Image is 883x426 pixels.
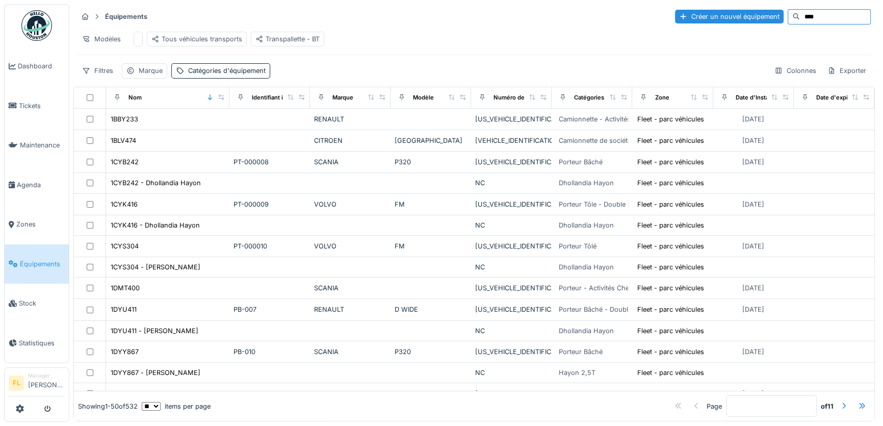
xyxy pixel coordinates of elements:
[559,326,614,336] div: Dhollandia Hayon
[637,389,704,398] div: Fleet - parc véhicules
[475,389,548,398] div: [US_VEHICLE_IDENTIFICATION_NUMBER]
[770,63,821,78] div: Colonnes
[637,305,704,314] div: Fleet - parc véhicules
[151,34,242,44] div: Tous véhicules transports
[111,389,138,398] div: 1FYY597
[637,114,704,124] div: Fleet - parc véhicules
[475,241,548,251] div: [US_VEHICLE_IDENTIFICATION_NUMBER]
[559,389,603,398] div: Porteur Bâché
[111,326,198,336] div: 1DYU411 - [PERSON_NAME]
[233,305,306,314] div: PB-007
[21,10,52,41] img: Badge_color-CXgf-gQk.svg
[77,63,118,78] div: Filtres
[637,326,704,336] div: Fleet - parc véhicules
[395,389,467,398] div: D WIDE
[475,199,548,209] div: [US_VEHICLE_IDENTIFICATION_NUMBER]
[742,136,764,145] div: [DATE]
[395,241,467,251] div: FM
[16,219,65,229] span: Zones
[111,136,136,145] div: 1BLV474
[637,347,704,357] div: Fleet - parc véhicules
[314,241,386,251] div: VOLVO
[559,157,603,167] div: Porteur Bâché
[475,114,548,124] div: [US_VEHICLE_IDENTIFICATION_NUMBER]
[475,157,548,167] div: [US_VEHICLE_IDENTIFICATION_NUMBER]
[559,220,614,230] div: Dhollandia Hayon
[559,368,595,378] div: Hayon 2,5T
[637,241,704,251] div: Fleet - parc véhicules
[494,93,540,102] div: Numéro de Série
[9,375,24,391] li: FL
[20,140,65,150] span: Maintenance
[821,402,834,411] strong: of 11
[314,199,386,209] div: VOLVO
[233,347,306,357] div: PB-010
[255,34,320,44] div: Transpallette - BT
[475,262,548,272] div: NC
[111,283,140,293] div: 1DMT400
[5,244,69,284] a: Équipements
[19,338,65,348] span: Statistiques
[5,284,69,323] a: Stock
[559,114,677,124] div: Camionnette - Activités Atelier/Garage
[637,136,704,145] div: Fleet - parc véhicules
[559,136,631,145] div: Camionnette de société
[637,368,704,378] div: Fleet - parc véhicules
[395,199,467,209] div: FM
[637,199,704,209] div: Fleet - parc véhicules
[637,157,704,167] div: Fleet - parc véhicules
[77,32,125,46] div: Modèles
[314,283,386,293] div: SCANIA
[475,368,548,378] div: NC
[9,372,65,396] a: FL Manager[PERSON_NAME]
[637,220,704,230] div: Fleet - parc véhicules
[314,114,386,124] div: RENAULT
[18,61,65,71] span: Dashboard
[742,157,764,167] div: [DATE]
[111,220,200,230] div: 1CYK416 - Dhollandia Hayon
[5,86,69,126] a: Tickets
[314,157,386,167] div: SCANIA
[395,305,467,314] div: D WIDE
[252,93,301,102] div: Identifiant interne
[475,283,548,293] div: [US_VEHICLE_IDENTIFICATION_NUMBER]
[314,389,386,398] div: RENAULT
[475,136,548,145] div: [VEHICLE_IDENTIFICATION_NUMBER]
[559,262,614,272] div: Dhollandia Hayon
[111,157,139,167] div: 1CYB242
[314,305,386,314] div: RENAULT
[637,178,704,188] div: Fleet - parc véhicules
[111,114,138,124] div: 1BBY233
[5,126,69,165] a: Maintenance
[332,93,353,102] div: Marque
[707,402,722,411] div: Page
[559,199,645,209] div: Porteur Tôle - Double ponts
[111,199,138,209] div: 1CYK416
[574,93,645,102] div: Catégories d'équipement
[233,241,306,251] div: PT-000010
[139,66,163,76] div: Marque
[188,66,266,76] div: Catégories d'équipement
[742,347,764,357] div: [DATE]
[111,241,139,251] div: 1CYS304
[823,63,871,78] div: Exporter
[655,93,669,102] div: Zone
[233,199,306,209] div: PT-000009
[128,93,142,102] div: Nom
[395,157,467,167] div: P320
[637,283,704,293] div: Fleet - parc véhicules
[111,347,139,357] div: 1DYY867
[314,347,386,357] div: SCANIA
[395,136,467,145] div: [GEOGRAPHIC_DATA]
[17,180,65,190] span: Agenda
[742,305,764,314] div: [DATE]
[111,368,200,378] div: 1DYY867 - [PERSON_NAME]
[314,136,386,145] div: CITROEN
[28,372,65,394] li: [PERSON_NAME]
[5,323,69,363] a: Statistiques
[19,298,65,308] span: Stock
[475,220,548,230] div: NC
[559,178,614,188] div: Dhollandia Hayon
[395,347,467,357] div: P320
[475,178,548,188] div: NC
